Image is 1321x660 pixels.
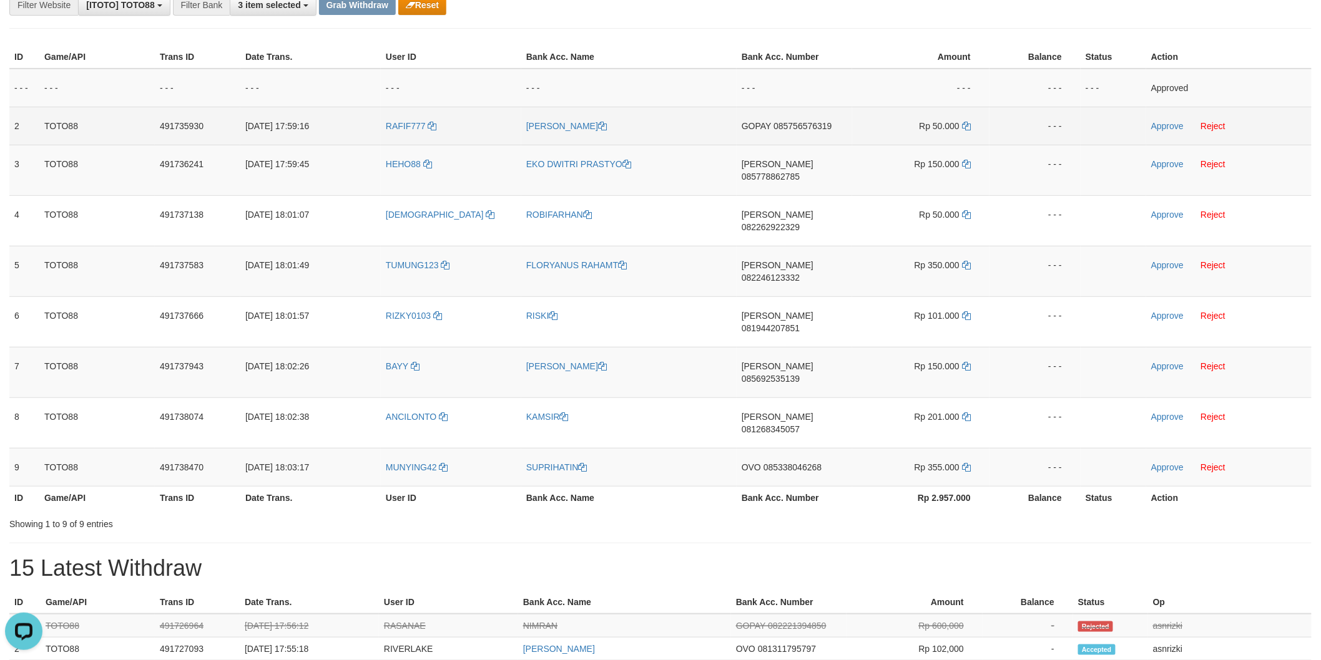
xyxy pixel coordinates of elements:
th: Trans ID [155,591,240,614]
span: Copy 085338046268 to clipboard [764,462,822,472]
a: Copy 101000 to clipboard [962,311,971,321]
th: Bank Acc. Number [731,591,847,614]
span: Copy 082221394850 to clipboard [768,621,826,631]
td: TOTO88 [39,145,155,195]
span: 491736241 [160,159,204,169]
a: MUNYING42 [386,462,448,472]
a: Copy 201000 to clipboard [962,412,971,422]
a: RAFIF777 [386,121,437,131]
a: Approve [1151,260,1184,270]
td: 9 [9,448,39,486]
span: 491737666 [160,311,204,321]
span: [DATE] 18:03:17 [245,462,309,472]
th: Op [1148,591,1312,614]
th: Bank Acc. Name [521,486,737,509]
th: Trans ID [155,486,240,509]
a: Copy 350000 to clipboard [962,260,971,270]
td: 5 [9,246,39,296]
th: Game/API [39,486,155,509]
td: - - - [990,107,1081,145]
a: Copy 355000 to clipboard [962,462,971,472]
span: Copy 085778862785 to clipboard [742,172,800,182]
td: - - - [381,69,521,107]
th: Status [1073,591,1148,614]
a: FLORYANUS RAHAMT [526,260,627,270]
span: TUMUNG123 [386,260,439,270]
td: - - - [240,69,381,107]
span: Copy 082262922329 to clipboard [742,222,800,232]
th: Bank Acc. Number [737,486,852,509]
a: Approve [1151,412,1184,422]
td: TOTO88 [41,614,155,638]
td: 2 [9,107,39,145]
td: - - - [990,69,1081,107]
th: Date Trans. [240,591,379,614]
td: Approved [1146,69,1312,107]
th: Action [1146,46,1312,69]
h1: 15 Latest Withdraw [9,556,1312,581]
td: - - - [990,246,1081,296]
th: User ID [381,486,521,509]
th: Bank Acc. Name [518,591,731,614]
span: BAYY [386,361,408,371]
a: [PERSON_NAME] [526,121,607,131]
span: [DATE] 17:59:45 [245,159,309,169]
span: 491737943 [160,361,204,371]
span: Rp 201.000 [915,412,960,422]
a: Reject [1201,210,1225,220]
span: Copy 085756576319 to clipboard [773,121,832,131]
span: Rp 50.000 [920,210,960,220]
td: TOTO88 [39,347,155,397]
a: Copy 150000 to clipboard [962,361,971,371]
td: 3 [9,145,39,195]
th: ID [9,486,39,509]
td: - - - [1081,69,1146,107]
th: Game/API [41,591,155,614]
td: TOTO88 [39,107,155,145]
span: RIZKY0103 [386,311,431,321]
td: - - - [990,448,1081,486]
th: Balance [990,46,1081,69]
th: ID [9,591,41,614]
a: Copy 50000 to clipboard [962,121,971,131]
span: 491738470 [160,462,204,472]
th: Date Trans. [240,486,381,509]
a: Reject [1201,260,1225,270]
td: TOTO88 [39,448,155,486]
th: Amount [852,46,990,69]
th: Status [1081,46,1146,69]
td: - - - [990,145,1081,195]
td: 491726964 [155,614,240,638]
span: MUNYING42 [386,462,437,472]
td: - - - [39,69,155,107]
a: [DEMOGRAPHIC_DATA] [386,210,495,220]
td: - - - [990,397,1081,448]
th: Trans ID [155,46,240,69]
span: 491737138 [160,210,204,220]
td: TOTO88 [39,397,155,448]
span: 491737583 [160,260,204,270]
span: [PERSON_NAME] [742,412,813,422]
a: KAMSIR [526,412,569,422]
a: Reject [1201,412,1225,422]
a: BAYY [386,361,420,371]
span: HEHO88 [386,159,421,169]
a: Reject [1201,311,1225,321]
th: Date Trans. [240,46,381,69]
td: RASANAE [379,614,518,638]
td: 6 [9,296,39,347]
th: Rp 2.957.000 [852,486,990,509]
span: [PERSON_NAME] [742,159,813,169]
a: ROBIFARHAN [526,210,592,220]
th: Amount [847,591,983,614]
span: [DATE] 18:01:49 [245,260,309,270]
td: - - - [990,195,1081,246]
a: HEHO88 [386,159,432,169]
div: Showing 1 to 9 of 9 entries [9,513,541,530]
td: 7 [9,347,39,397]
a: Reject [1201,361,1225,371]
td: TOTO88 [39,195,155,246]
span: [DATE] 17:59:16 [245,121,309,131]
span: Copy 081944207851 to clipboard [742,323,800,333]
td: - [983,614,1073,638]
